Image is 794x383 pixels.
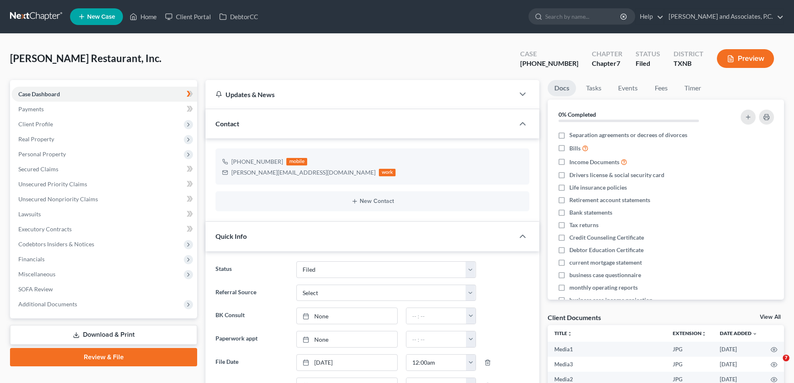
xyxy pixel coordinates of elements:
[161,9,215,24] a: Client Portal
[215,120,239,128] span: Contact
[18,270,55,278] span: Miscellaneous
[666,357,713,372] td: JPG
[406,355,466,370] input: -- : --
[666,342,713,357] td: JPG
[222,198,523,205] button: New Contact
[520,59,579,68] div: [PHONE_NUMBER]
[12,222,197,237] a: Executory Contracts
[12,102,197,117] a: Payments
[674,59,704,68] div: TXNB
[12,207,197,222] a: Lawsuits
[520,49,579,59] div: Case
[231,158,283,166] div: [PHONE_NUMBER]
[717,49,774,68] button: Preview
[569,131,687,139] span: Separation agreements or decrees of divorces
[545,9,621,24] input: Search by name...
[674,49,704,59] div: District
[211,285,292,301] label: Referral Source
[18,150,66,158] span: Personal Property
[18,240,94,248] span: Codebtors Insiders & Notices
[713,357,764,372] td: [DATE]
[211,331,292,348] label: Paperwork appt
[10,325,197,345] a: Download & Print
[592,49,622,59] div: Chapter
[12,282,197,297] a: SOFA Review
[678,80,708,96] a: Timer
[569,246,644,254] span: Debtor Education Certificate
[125,9,161,24] a: Home
[18,285,53,293] span: SOFA Review
[766,355,786,375] iframe: Intercom live chat
[215,9,262,24] a: DebtorCC
[569,296,653,304] span: business case income projection
[18,225,72,233] span: Executory Contracts
[569,258,642,267] span: current mortgage statement
[379,169,396,176] div: work
[701,331,706,336] i: unfold_more
[664,9,784,24] a: [PERSON_NAME] and Associates, P.C.
[569,183,627,192] span: Life insurance policies
[783,355,789,361] span: 7
[569,171,664,179] span: Drivers license & social security card
[569,233,644,242] span: Credit Counseling Certificate
[579,80,608,96] a: Tasks
[569,144,581,153] span: Bills
[406,331,466,347] input: -- : --
[673,330,706,336] a: Extensionunfold_more
[548,342,666,357] td: Media1
[297,355,397,370] a: [DATE]
[559,111,596,118] strong: 0% Completed
[636,49,660,59] div: Status
[18,195,98,203] span: Unsecured Nonpriority Claims
[18,300,77,308] span: Additional Documents
[18,135,54,143] span: Real Property
[406,308,466,324] input: -- : --
[569,196,650,204] span: Retirement account statements
[211,261,292,278] label: Status
[286,158,307,165] div: mobile
[10,52,161,64] span: [PERSON_NAME] Restaurant, Inc.
[592,59,622,68] div: Chapter
[752,331,757,336] i: expand_more
[760,314,781,320] a: View All
[18,120,53,128] span: Client Profile
[18,180,87,188] span: Unsecured Priority Claims
[18,105,44,113] span: Payments
[616,59,620,67] span: 7
[18,255,45,263] span: Financials
[215,232,247,240] span: Quick Info
[12,162,197,177] a: Secured Claims
[554,330,572,336] a: Titleunfold_more
[12,177,197,192] a: Unsecured Priority Claims
[297,308,397,324] a: None
[567,331,572,336] i: unfold_more
[10,348,197,366] a: Review & File
[648,80,674,96] a: Fees
[636,9,664,24] a: Help
[569,158,619,166] span: Income Documents
[720,330,757,336] a: Date Added expand_more
[231,168,376,177] div: [PERSON_NAME][EMAIL_ADDRESS][DOMAIN_NAME]
[713,342,764,357] td: [DATE]
[548,313,601,322] div: Client Documents
[211,308,292,324] label: BK Consult
[569,208,612,217] span: Bank statements
[569,271,641,279] span: business case questionnaire
[611,80,644,96] a: Events
[18,165,58,173] span: Secured Claims
[12,192,197,207] a: Unsecured Nonpriority Claims
[18,90,60,98] span: Case Dashboard
[297,331,397,347] a: None
[636,59,660,68] div: Filed
[569,221,599,229] span: Tax returns
[215,90,504,99] div: Updates & News
[569,283,638,292] span: monthly operating reports
[18,210,41,218] span: Lawsuits
[548,357,666,372] td: Media3
[12,87,197,102] a: Case Dashboard
[548,80,576,96] a: Docs
[87,14,115,20] span: New Case
[211,354,292,371] label: File Date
